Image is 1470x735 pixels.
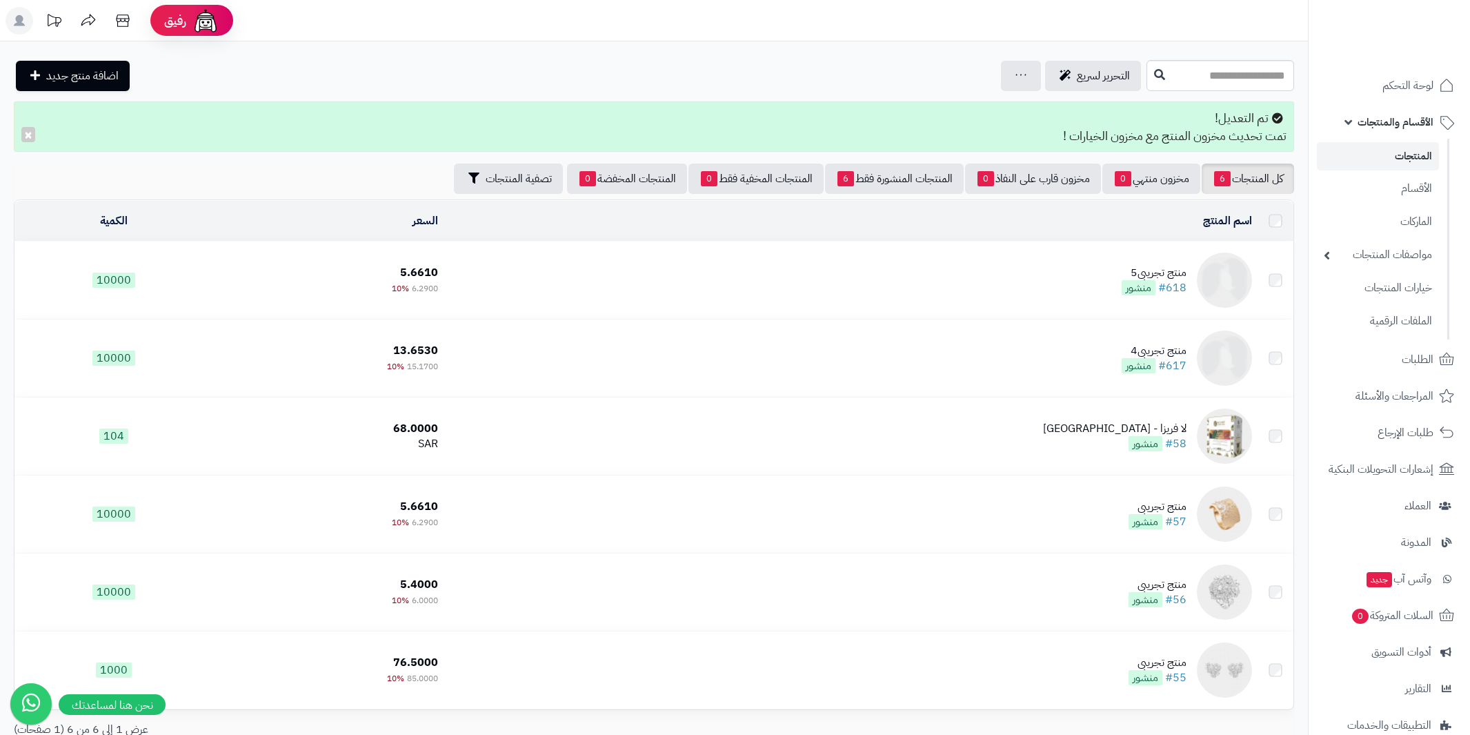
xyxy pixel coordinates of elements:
[1317,273,1439,303] a: خيارات المنتجات
[1045,61,1141,91] a: التحرير لسريع
[1129,592,1162,607] span: منشور
[100,213,128,229] a: الكمية
[1158,357,1186,374] a: #617
[413,213,438,229] a: السعر
[1203,213,1252,229] a: اسم المنتج
[1382,76,1433,95] span: لوحة التحكم
[393,654,438,671] span: 76.5000
[1129,655,1186,671] div: منتج تجريبي
[400,264,438,281] span: 5.6610
[46,68,119,84] span: اضافة منتج جديد
[1165,435,1186,452] a: #58
[14,101,1294,152] div: تم التعديل! تمت تحديث مخزون المنتج مع مخزون الخيارات !
[977,171,994,186] span: 0
[1329,460,1433,479] span: إشعارات التحويلات البنكية
[1317,240,1439,270] a: مواصفات المنتجات
[454,164,563,194] button: تصفية المنتجات
[92,507,135,522] span: 10000
[1165,669,1186,686] a: #55
[965,164,1101,194] a: مخزون قارب على النفاذ0
[96,663,132,678] span: 1000
[1043,421,1186,437] div: لا فريزا - [GEOGRAPHIC_DATA]
[567,164,687,194] a: المنتجات المخفضة0
[1202,164,1294,194] a: كل المنتجات6
[1122,280,1155,295] span: منشور
[1367,572,1392,587] span: جديد
[1122,358,1155,373] span: منشور
[1197,643,1252,698] img: منتج تجريبي
[1317,489,1462,522] a: العملاء
[1317,142,1439,170] a: المنتجات
[1355,386,1433,406] span: المراجعات والأسئلة
[701,171,717,186] span: 0
[1365,569,1431,589] span: وآتس آب
[1317,380,1462,413] a: المراجعات والأسئلة
[219,436,438,452] div: SAR
[1402,350,1433,369] span: الطلبات
[219,421,438,437] div: 68.0000
[1358,112,1433,132] span: الأقسام والمنتجات
[1077,68,1130,84] span: التحرير لسريع
[1317,672,1462,705] a: التقارير
[412,594,438,607] span: 6.0000
[486,170,552,187] span: تصفية المنتجات
[192,7,219,35] img: ai-face.png
[1317,599,1462,632] a: السلات المتروكة0
[412,282,438,295] span: 6.2900
[1317,174,1439,204] a: الأقسام
[1401,533,1431,552] span: المدونة
[1129,670,1162,685] span: منشور
[1129,514,1162,529] span: منشور
[407,360,438,373] span: 15.1700
[1197,253,1252,308] img: منتج تجريبي5
[1317,416,1462,449] a: طلبات الإرجاع
[1197,487,1252,542] img: منتج تجريبي
[1165,591,1186,608] a: #56
[99,429,128,444] span: 104
[16,61,130,91] a: اضافة منتج جديد
[1352,609,1369,624] span: 0
[164,12,186,29] span: رفيق
[1197,409,1252,464] img: لا فريزا - كولومبيا
[1317,636,1462,669] a: أدوات التسويق
[1317,562,1462,596] a: وآتس آبجديد
[92,351,135,366] span: 10000
[387,360,404,373] span: 10%
[21,127,35,142] button: ×
[400,576,438,593] span: 5.4000
[1122,265,1186,281] div: منتج تجريبي5
[1347,716,1431,735] span: التطبيقات والخدمات
[1197,565,1252,620] img: منتج تجريبي
[1317,306,1439,336] a: الملفات الرقمية
[825,164,964,194] a: المنتجات المنشورة فقط6
[1122,343,1186,359] div: منتج تجريبي4
[400,498,438,515] span: 5.6610
[1405,679,1431,698] span: التقارير
[1351,606,1433,625] span: السلات المتروكة
[688,164,824,194] a: المنتجات المخفية فقط0
[1102,164,1200,194] a: مخزون منتهي0
[1129,436,1162,451] span: منشور
[392,594,409,607] span: 10%
[1214,171,1231,186] span: 6
[1129,577,1186,593] div: منتج تجريبي
[1371,643,1431,662] span: أدوات التسويق
[37,7,71,38] a: تحديثات المنصة
[92,585,135,600] span: 10000
[1317,343,1462,376] a: الطلبات
[1317,207,1439,237] a: الماركات
[579,171,596,186] span: 0
[837,171,854,186] span: 6
[1158,280,1186,296] a: #618
[1378,423,1433,442] span: طلبات الإرجاع
[1317,69,1462,102] a: لوحة التحكم
[407,672,438,685] span: 85.0000
[393,342,438,359] span: 13.6530
[1129,499,1186,515] div: منتج تجريبي
[1165,513,1186,530] a: #57
[412,516,438,529] span: 6.2900
[1317,526,1462,559] a: المدونة
[92,273,135,288] span: 10000
[1197,331,1252,386] img: منتج تجريبي4
[392,282,409,295] span: 10%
